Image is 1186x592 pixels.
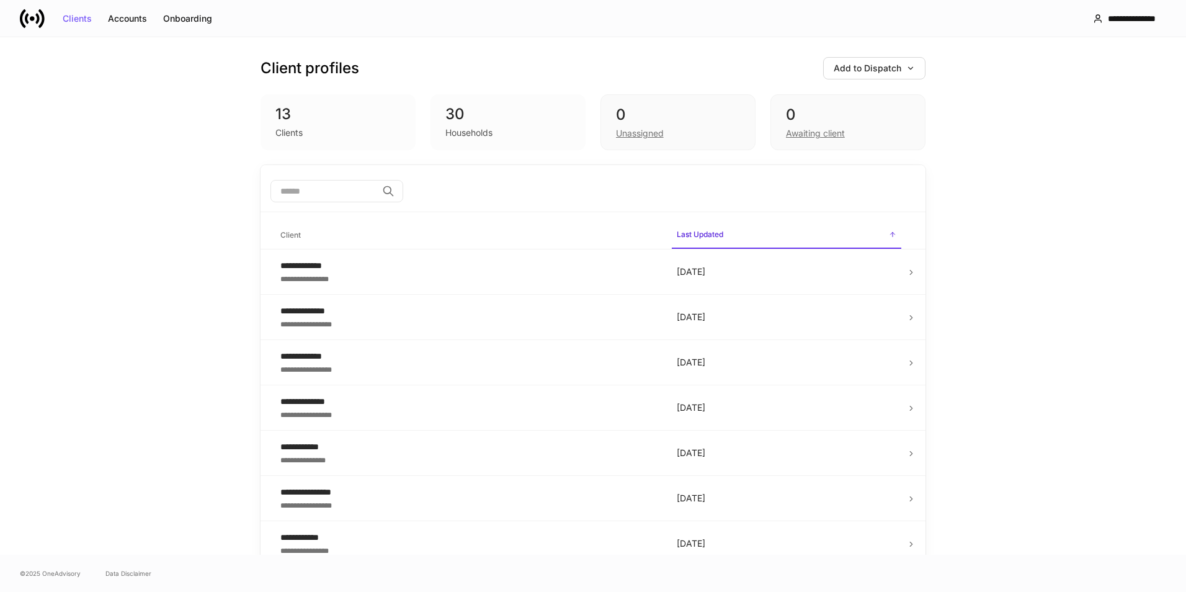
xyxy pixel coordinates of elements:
[677,356,896,369] p: [DATE]
[672,222,901,249] span: Last Updated
[163,14,212,23] div: Onboarding
[100,9,155,29] button: Accounts
[677,447,896,459] p: [DATE]
[677,492,896,505] p: [DATE]
[445,127,493,139] div: Households
[616,127,664,140] div: Unassigned
[55,9,100,29] button: Clients
[786,127,845,140] div: Awaiting client
[677,311,896,323] p: [DATE]
[616,105,740,125] div: 0
[677,228,723,240] h6: Last Updated
[786,105,910,125] div: 0
[823,57,925,79] button: Add to Dispatch
[770,94,925,150] div: 0Awaiting client
[280,229,301,241] h6: Client
[677,266,896,278] p: [DATE]
[677,537,896,550] p: [DATE]
[261,58,359,78] h3: Client profiles
[108,14,147,23] div: Accounts
[600,94,756,150] div: 0Unassigned
[677,401,896,414] p: [DATE]
[20,568,81,578] span: © 2025 OneAdvisory
[105,568,151,578] a: Data Disclaimer
[155,9,220,29] button: Onboarding
[275,127,303,139] div: Clients
[275,104,401,124] div: 13
[275,223,662,248] span: Client
[63,14,92,23] div: Clients
[445,104,571,124] div: 30
[834,64,915,73] div: Add to Dispatch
